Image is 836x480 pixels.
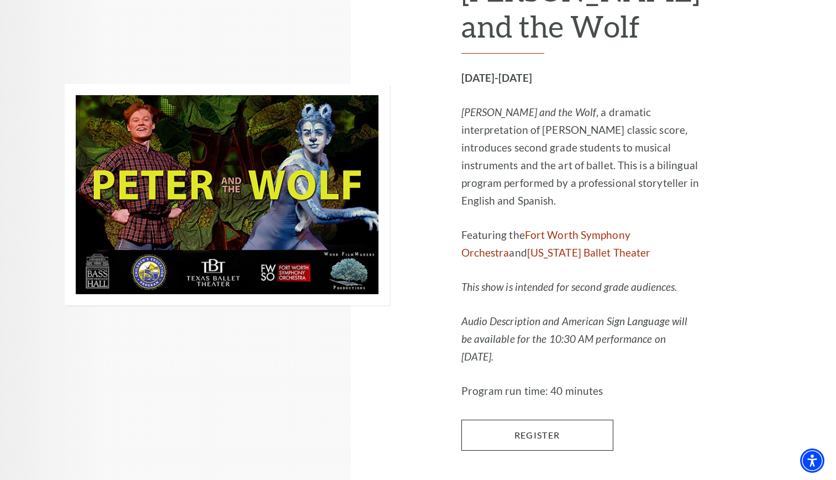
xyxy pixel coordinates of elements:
[461,71,532,84] strong: [DATE]-[DATE]
[461,280,677,293] em: This show is intended for second grade audiences.
[461,228,630,259] a: Fort Worth Symphony Orchestra
[461,315,688,363] em: Audio Description and American Sign Language will be available for the 10:30 AM performance on [D...
[461,420,613,451] a: Register
[461,226,700,262] p: Featuring the and
[65,84,390,305] img: Children's Education Program Presents
[800,448,824,473] div: Accessibility Menu
[527,246,651,259] a: [US_STATE] Ballet Theater
[461,103,700,210] p: , a dramatic interpretation of [PERSON_NAME] classic score, introduces second grade students to m...
[461,382,700,400] p: Program run time: 40 minutes
[461,106,597,118] em: [PERSON_NAME] and the Wolf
